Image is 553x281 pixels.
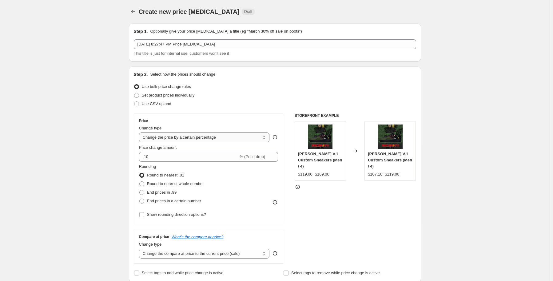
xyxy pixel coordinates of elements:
span: [PERSON_NAME] V.1 Custom Sneakers (Men / 4) [298,152,342,168]
h3: Compare at price [139,234,169,239]
span: End prices in a certain number [147,199,201,203]
button: What's the compare at price? [172,235,224,239]
button: Price change jobs [129,7,137,16]
span: Round to nearest whole number [147,181,204,186]
span: Use CSV upload [142,101,171,106]
span: Use bulk price change rules [142,84,191,89]
div: help [272,250,278,256]
span: $107.10 [368,172,382,176]
h2: Step 2. [134,71,148,77]
span: Set product prices individually [142,93,195,97]
span: [PERSON_NAME] V.1 Custom Sneakers (Men / 4) [368,152,412,168]
img: 040725211537694_80x.jpg [378,125,403,149]
span: This title is just for internal use, customers won't see it [134,51,229,56]
span: Draft [244,9,252,14]
span: Select tags to add while price change is active [142,271,224,275]
span: Price change amount [139,145,177,150]
span: Select tags to remove while price change is active [291,271,380,275]
span: $119.00 [385,172,399,176]
span: $119.00 [298,172,312,176]
input: -15 [139,152,238,162]
h2: Step 1. [134,28,148,34]
span: Create new price [MEDICAL_DATA] [139,8,240,15]
input: 30% off holiday sale [134,39,416,49]
span: Show rounding direction options? [147,212,206,217]
h3: Price [139,118,148,123]
div: help [272,134,278,140]
span: End prices in .99 [147,190,177,195]
span: Change type [139,126,162,130]
span: % (Price drop) [240,154,265,159]
img: 040725211537694_80x.jpg [308,125,332,149]
h6: STOREFRONT EXAMPLE [295,113,416,118]
span: Change type [139,242,162,247]
span: Rounding [139,164,156,169]
p: Optionally give your price [MEDICAL_DATA] a title (eg "March 30% off sale on boots") [150,28,302,34]
span: Round to nearest .01 [147,173,184,177]
p: Select how the prices should change [150,71,215,77]
span: $169.00 [315,172,329,176]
